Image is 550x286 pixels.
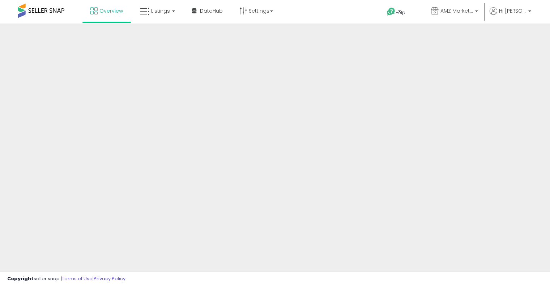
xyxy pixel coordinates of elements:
[7,276,125,282] div: seller snap | |
[94,275,125,282] a: Privacy Policy
[62,275,93,282] a: Terms of Use
[499,7,526,14] span: Hi [PERSON_NAME]
[7,275,34,282] strong: Copyright
[151,7,170,14] span: Listings
[381,2,419,24] a: Help
[440,7,473,14] span: AMZ Marketplace Deals
[387,7,396,16] i: Get Help
[490,7,531,24] a: Hi [PERSON_NAME]
[99,7,123,14] span: Overview
[396,9,405,16] span: Help
[200,7,223,14] span: DataHub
